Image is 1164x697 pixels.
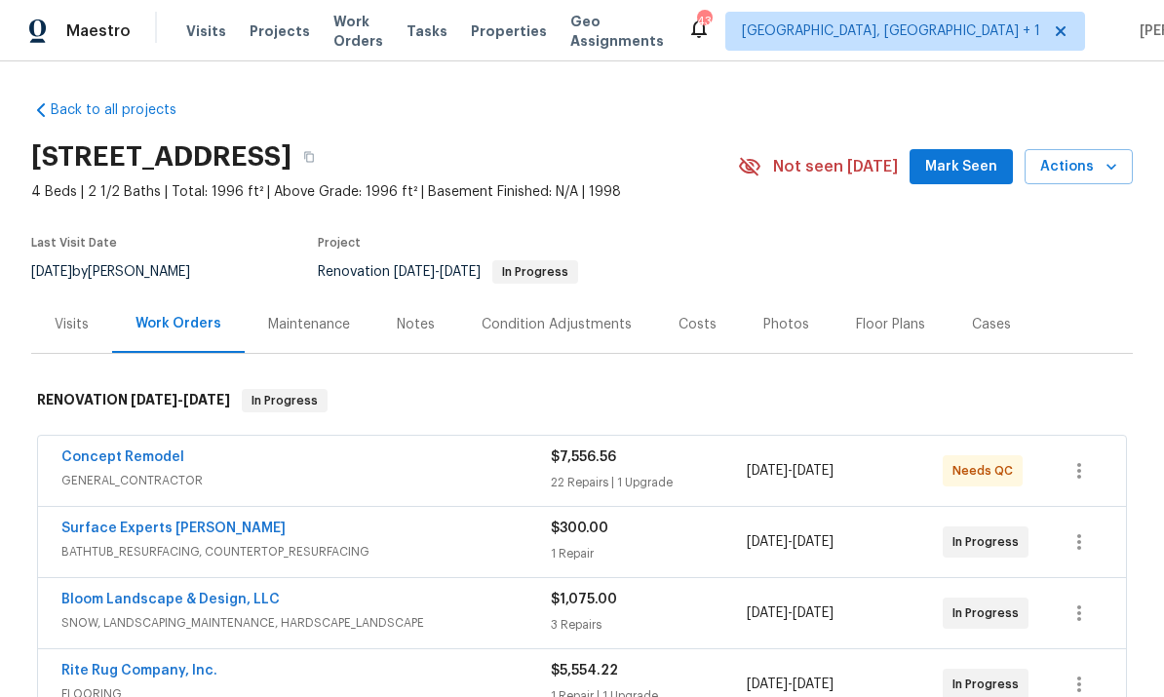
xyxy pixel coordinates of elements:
span: $1,075.00 [551,593,617,606]
span: In Progress [952,675,1027,694]
span: [DATE] [747,464,788,478]
div: RENOVATION [DATE]-[DATE]In Progress [31,369,1133,432]
span: SNOW, LANDSCAPING_MAINTENANCE, HARDSCAPE_LANDSCAPE [61,613,551,633]
span: Work Orders [333,12,383,51]
span: [DATE] [793,678,834,691]
span: $300.00 [551,522,608,535]
div: Costs [679,315,717,334]
div: 3 Repairs [551,615,747,635]
div: Visits [55,315,89,334]
span: - [747,675,834,694]
span: BATHTUB_RESURFACING, COUNTERTOP_RESURFACING [61,542,551,561]
span: Actions [1040,155,1117,179]
span: Not seen [DATE] [773,157,898,176]
span: [DATE] [747,606,788,620]
button: Mark Seen [910,149,1013,185]
span: [DATE] [394,265,435,279]
span: [DATE] [747,678,788,691]
span: In Progress [494,266,576,278]
span: - [747,603,834,623]
a: Back to all projects [31,100,218,120]
span: [GEOGRAPHIC_DATA], [GEOGRAPHIC_DATA] + 1 [742,21,1040,41]
div: 1 Repair [551,544,747,563]
a: Concept Remodel [61,450,184,464]
h6: RENOVATION [37,389,230,412]
span: - [747,532,834,552]
div: 22 Repairs | 1 Upgrade [551,473,747,492]
span: GENERAL_CONTRACTOR [61,471,551,490]
a: Bloom Landscape & Design, LLC [61,593,280,606]
span: [DATE] [440,265,481,279]
span: [DATE] [183,393,230,407]
span: In Progress [244,391,326,410]
span: $5,554.22 [551,664,618,678]
div: Notes [397,315,435,334]
a: Rite Rug Company, Inc. [61,664,217,678]
div: Floor Plans [856,315,925,334]
div: by [PERSON_NAME] [31,260,213,284]
span: - [131,393,230,407]
span: Visits [186,21,226,41]
h2: [STREET_ADDRESS] [31,147,291,167]
span: Mark Seen [925,155,997,179]
span: In Progress [952,603,1027,623]
span: Needs QC [952,461,1021,481]
span: [DATE] [31,265,72,279]
span: [DATE] [793,606,834,620]
div: Photos [763,315,809,334]
span: Maestro [66,21,131,41]
div: Maintenance [268,315,350,334]
span: Geo Assignments [570,12,664,51]
div: Cases [972,315,1011,334]
span: [DATE] [793,464,834,478]
button: Copy Address [291,139,327,174]
div: Condition Adjustments [482,315,632,334]
span: [DATE] [747,535,788,549]
span: Last Visit Date [31,237,117,249]
span: Tasks [407,24,447,38]
button: Actions [1025,149,1133,185]
span: Renovation [318,265,578,279]
span: Projects [250,21,310,41]
div: Work Orders [136,314,221,333]
span: [DATE] [793,535,834,549]
span: 4 Beds | 2 1/2 Baths | Total: 1996 ft² | Above Grade: 1996 ft² | Basement Finished: N/A | 1998 [31,182,738,202]
span: $7,556.56 [551,450,616,464]
span: - [394,265,481,279]
div: 43 [697,12,711,31]
span: Project [318,237,361,249]
span: In Progress [952,532,1027,552]
span: [DATE] [131,393,177,407]
span: - [747,461,834,481]
span: Properties [471,21,547,41]
a: Surface Experts [PERSON_NAME] [61,522,286,535]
